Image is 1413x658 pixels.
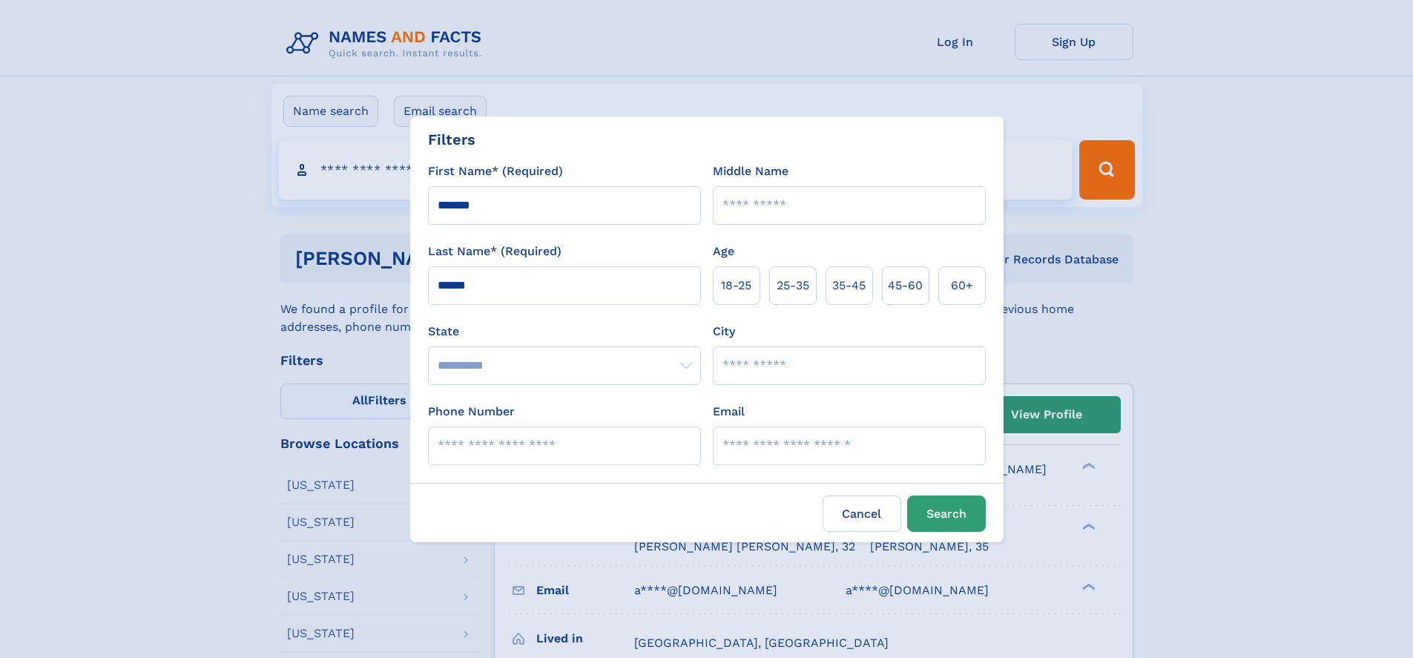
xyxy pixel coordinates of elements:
label: First Name* (Required) [428,162,563,180]
span: 45‑60 [888,277,923,295]
div: Filters [428,128,475,151]
label: Cancel [823,496,901,532]
label: Phone Number [428,403,515,421]
span: 35‑45 [832,277,866,295]
label: Middle Name [713,162,788,180]
label: City [713,323,735,340]
label: Age [713,243,734,260]
label: State [428,323,701,340]
label: Last Name* (Required) [428,243,561,260]
span: 25‑35 [777,277,809,295]
label: Email [713,403,745,421]
span: 18‑25 [721,277,751,295]
span: 60+ [951,277,973,295]
button: Search [907,496,986,532]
